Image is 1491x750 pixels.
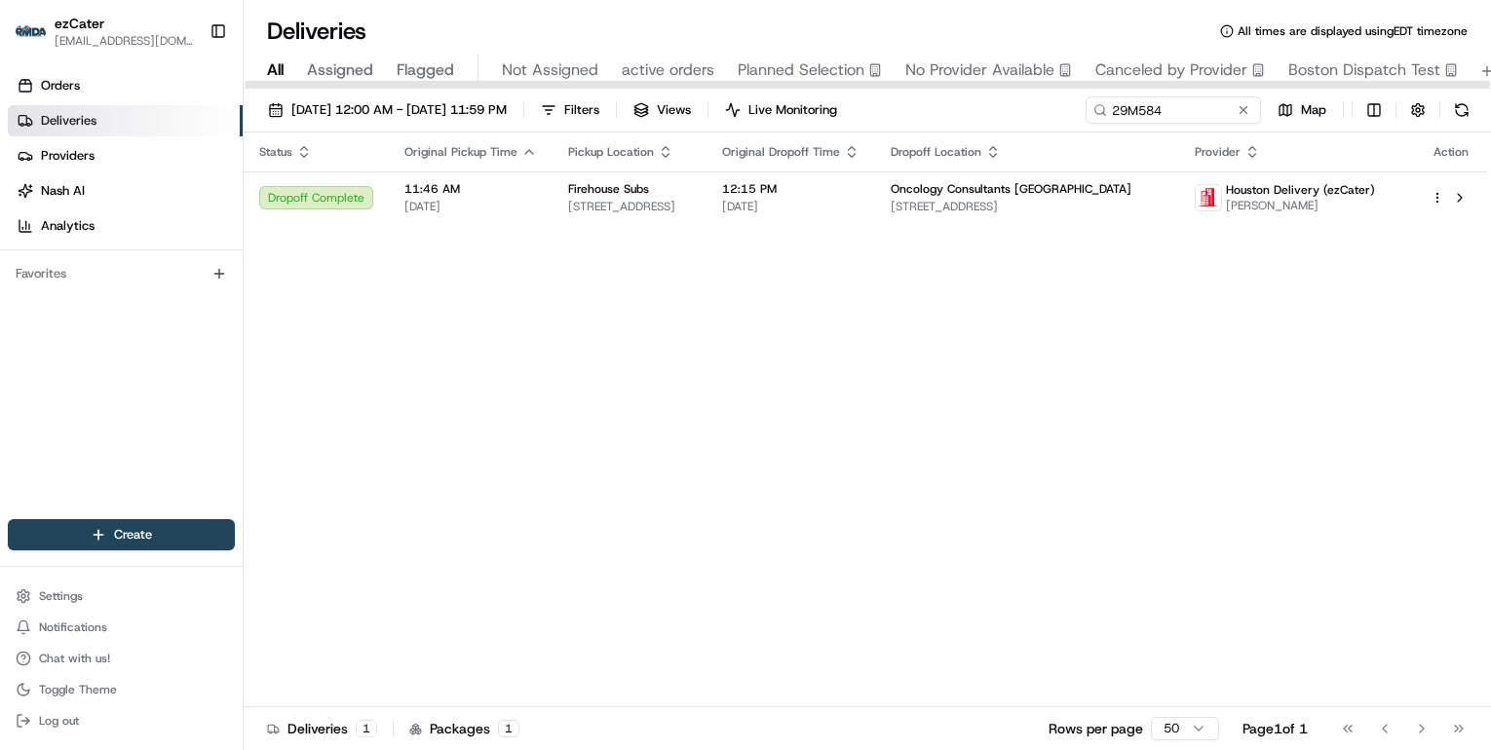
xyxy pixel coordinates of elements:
button: ezCater [55,14,104,33]
input: Type to search [1086,96,1261,124]
div: 1 [498,720,519,737]
span: Live Monitoring [748,101,837,119]
span: Map [1301,101,1326,119]
span: Providers [41,147,95,165]
span: No Provider Available [905,58,1054,82]
span: Assigned [307,58,373,82]
span: Flagged [397,58,454,82]
button: [EMAIL_ADDRESS][DOMAIN_NAME] [55,33,194,49]
span: Dropoff Location [891,144,981,160]
h1: Deliveries [267,16,366,47]
button: ezCaterezCater[EMAIL_ADDRESS][DOMAIN_NAME] [8,8,202,55]
button: Map [1269,96,1335,124]
a: Analytics [8,210,243,242]
span: Create [114,526,152,544]
span: Filters [564,101,599,119]
span: Planned Selection [738,58,864,82]
button: [DATE] 12:00 AM - [DATE] 11:59 PM [259,96,516,124]
a: Providers [8,140,243,171]
span: Settings [39,588,83,604]
button: Live Monitoring [716,96,846,124]
button: Toggle Theme [8,676,235,703]
div: Deliveries [267,719,377,738]
span: Oncology Consultants [GEOGRAPHIC_DATA] [891,181,1131,197]
div: Page 1 of 1 [1242,719,1308,738]
p: Rows per page [1049,719,1143,738]
span: Boston Dispatch Test [1288,58,1440,82]
span: [STREET_ADDRESS] [568,199,691,214]
span: Pickup Location [568,144,654,160]
img: houstondeliveryservices_logo.png [1196,185,1221,210]
div: 1 [356,720,377,737]
span: [DATE] [404,199,537,214]
span: 11:46 AM [404,181,537,197]
span: active orders [622,58,714,82]
span: All [267,58,284,82]
span: Notifications [39,619,107,635]
button: Log out [8,707,235,734]
img: ezCater [16,25,47,38]
span: [DATE] 12:00 AM - [DATE] 11:59 PM [291,101,507,119]
span: Analytics [41,217,95,235]
div: Action [1431,144,1472,160]
span: Orders [41,77,80,94]
button: Filters [532,96,608,124]
span: [PERSON_NAME] [1226,198,1375,213]
span: Log out [39,713,79,729]
span: Original Pickup Time [404,144,517,160]
button: Chat with us! [8,645,235,672]
button: Settings [8,582,235,610]
span: [STREET_ADDRESS] [891,199,1163,214]
span: Deliveries [41,112,96,130]
span: Toggle Theme [39,682,117,697]
span: Houston Delivery (ezCater) [1226,182,1375,198]
button: Views [625,96,700,124]
span: 12:15 PM [722,181,860,197]
span: Not Assigned [502,58,598,82]
span: [DATE] [722,199,860,214]
a: Deliveries [8,105,243,136]
button: Refresh [1448,96,1475,124]
div: Favorites [8,258,235,289]
a: Orders [8,70,243,101]
span: Chat with us! [39,651,110,666]
span: Status [259,144,292,160]
span: All times are displayed using EDT timezone [1238,23,1468,39]
a: Nash AI [8,175,243,206]
div: Packages [409,719,519,738]
span: Firehouse Subs [568,181,649,197]
span: Original Dropoff Time [722,144,840,160]
button: Notifications [8,614,235,641]
span: Canceled by Provider [1095,58,1247,82]
span: Provider [1195,144,1241,160]
button: Create [8,519,235,550]
span: Views [657,101,691,119]
span: Nash AI [41,182,85,200]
